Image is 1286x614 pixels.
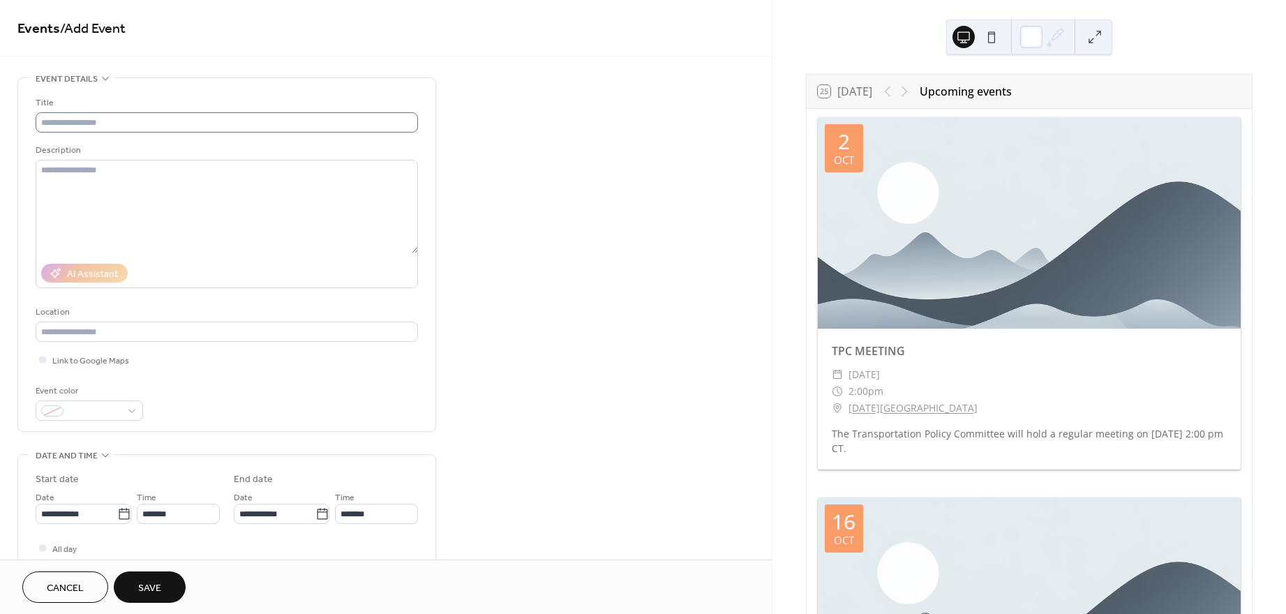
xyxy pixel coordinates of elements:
span: 2:00pm [848,383,883,400]
button: Save [114,571,186,603]
div: Location [36,305,415,320]
div: ​ [832,366,843,383]
div: Oct [834,155,854,165]
div: 16 [832,511,855,532]
div: TPC MEETING [818,343,1241,359]
span: Save [138,581,161,596]
button: Cancel [22,571,108,603]
div: Oct [834,535,854,546]
span: [DATE] [848,366,880,383]
span: Date [36,491,54,505]
div: Start date [36,472,79,487]
div: Event color [36,384,140,398]
span: / Add Event [60,15,126,43]
span: Time [137,491,156,505]
div: ​ [832,400,843,417]
a: [DATE][GEOGRAPHIC_DATA] [848,400,978,417]
a: Events [17,15,60,43]
span: Time [335,491,354,505]
span: Cancel [47,581,84,596]
span: Date and time [36,449,98,463]
div: Title [36,96,415,110]
span: Event details [36,72,98,87]
span: Date [234,491,253,505]
span: Show date only [52,557,110,571]
div: Upcoming events [920,83,1012,100]
span: All day [52,542,77,557]
span: Link to Google Maps [52,354,129,368]
div: Description [36,143,415,158]
div: ​ [832,383,843,400]
div: End date [234,472,273,487]
div: 2 [838,131,850,152]
div: The Transportation Policy Committee will hold a regular meeting on [DATE] 2:00 pm CT. [818,426,1241,456]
